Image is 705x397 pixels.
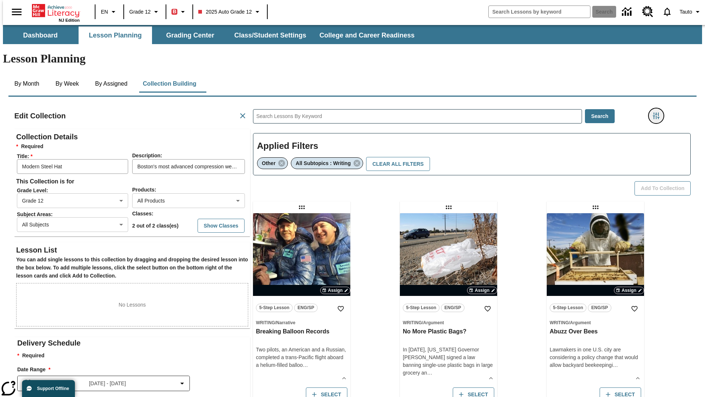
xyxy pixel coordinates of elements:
[680,8,692,16] span: Tauto
[314,26,420,44] button: College and Career Readiness
[119,301,146,309] p: No Lessons
[467,287,497,294] button: Assign Choose Dates
[17,366,250,374] h3: Date Range
[403,328,494,336] h3: No More Plastic Bags?
[4,26,77,44] button: Dashboard
[178,379,187,388] svg: Collapse Date Range Filter
[612,362,613,368] span: i
[339,373,350,384] button: Show Details
[195,5,264,18] button: Class: 2025 Auto Grade 12, Select your class
[618,2,638,22] a: Data Center
[291,157,363,169] div: Remove All Subtopics : Writing filter selected item
[628,302,641,315] button: Add to Favorites
[16,244,248,256] h2: Lesson List
[303,362,308,368] span: …
[649,108,664,123] button: Filters Side menu
[614,287,644,294] button: Assign Choose Dates
[257,137,687,155] h2: Applied Filters
[276,320,295,325] span: Narrative
[32,3,80,22] div: Home
[553,304,583,312] span: 5-Step Lesson
[591,304,608,312] span: ENG/SP
[550,319,641,326] span: Topic: Writing/Argument
[441,304,464,312] button: ENG/SP
[16,176,248,187] h6: This Collection is for
[228,26,312,44] button: Class/Student Settings
[444,304,461,312] span: ENG/SP
[132,193,245,208] div: All Products
[296,160,351,166] span: All Subtopics : Writing
[3,25,702,44] div: SubNavbar
[37,386,69,391] span: Support Offline
[173,7,176,16] span: B
[262,160,275,166] span: Other
[235,108,250,123] button: Cancel
[550,346,641,369] div: Lawmakers in one U.S. city are considering a policy change that would allow backyard beekeeping
[569,320,570,325] span: /
[16,256,248,280] h6: You can add single lessons to this collection by dragging and dropping the desired lesson into th...
[296,201,308,213] div: Draggable lesson: Breaking Balloon Records
[294,304,318,312] button: ENG/SP
[17,187,131,193] span: Grade Level :
[153,26,227,44] button: Grading Center
[334,302,347,315] button: Add to Favorites
[3,52,702,65] h1: Lesson Planning
[256,320,275,325] span: Writing
[17,193,128,208] div: Grade 12
[658,2,677,21] a: Notifications
[677,5,705,18] button: Profile/Settings
[443,201,455,213] div: Draggable lesson: No More Plastic Bags?
[588,304,611,312] button: ENG/SP
[613,362,618,368] span: …
[638,2,658,22] a: Resource Center, Will open in new tab
[17,352,250,360] p: Required
[275,320,276,325] span: /
[16,131,248,143] h2: Collection Details
[403,346,494,377] div: In [DATE], [US_STATE] Governor [PERSON_NAME] signed a law banning single-use plastic bags in larg...
[570,320,591,325] span: Argument
[17,217,128,232] div: All Subjects
[21,379,187,388] button: Select the date range menu item
[253,110,582,123] input: Search Lessons By Keyword
[475,287,489,294] span: Assign
[16,143,248,151] h6: Required
[198,8,252,16] span: 2025 Auto Grade 12
[59,18,80,22] span: NJ Edition
[481,302,494,315] button: Add to Favorites
[132,222,178,230] p: 2 out of 2 class(es)
[259,304,289,312] span: 5-Step Lesson
[489,6,590,18] input: search field
[403,320,422,325] span: Writing
[424,370,427,376] span: n
[22,380,75,397] button: Support Offline
[253,133,691,176] div: Applied Filters
[256,328,347,336] h3: Breaking Balloon Records
[550,328,641,336] h3: Abuzz Over Bees
[49,75,86,93] button: By Week
[89,380,126,387] span: [DATE] - [DATE]
[126,5,163,18] button: Grade: Grade 12, Select a grade
[101,8,108,16] span: EN
[403,319,494,326] span: Topic: Writing/Argument
[198,219,245,233] button: Show Classes
[585,109,615,124] button: Search
[17,337,250,349] h2: Delivery Schedule
[132,153,162,158] span: Description :
[406,304,436,312] span: 5-Step Lesson
[3,26,421,44] div: SubNavbar
[17,153,131,159] span: Title :
[129,8,151,16] span: Grade 12
[366,157,430,171] button: Clear All Filters
[6,1,28,23] button: Open side menu
[297,304,314,312] span: ENG/SP
[550,304,586,312] button: 5-Step Lesson
[132,187,156,193] span: Products :
[169,5,190,18] button: Boost Class color is red. Change class color
[320,287,350,294] button: Assign Choose Dates
[328,287,343,294] span: Assign
[256,346,347,369] div: Two pilots, an American and a Russian, completed a trans-Pacific flight aboard a helium-filled ballo
[14,110,66,122] h2: Edit Collection
[17,211,131,217] span: Subject Areas :
[32,3,80,18] a: Home
[98,5,121,18] button: Language: EN, Select a language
